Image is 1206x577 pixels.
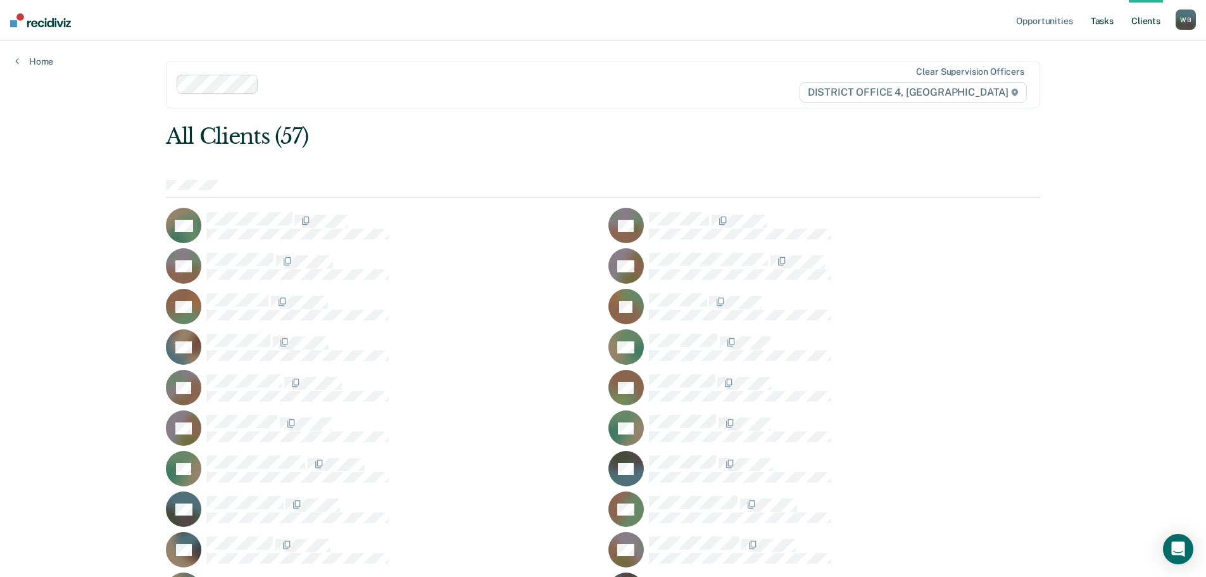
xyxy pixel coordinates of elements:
div: All Clients (57) [166,124,865,149]
div: W B [1176,10,1196,30]
a: Home [15,56,53,67]
div: Clear supervision officers [916,67,1024,77]
button: WB [1176,10,1196,30]
img: Recidiviz [10,13,71,27]
div: Open Intercom Messenger [1163,534,1193,564]
span: DISTRICT OFFICE 4, [GEOGRAPHIC_DATA] [800,82,1027,103]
